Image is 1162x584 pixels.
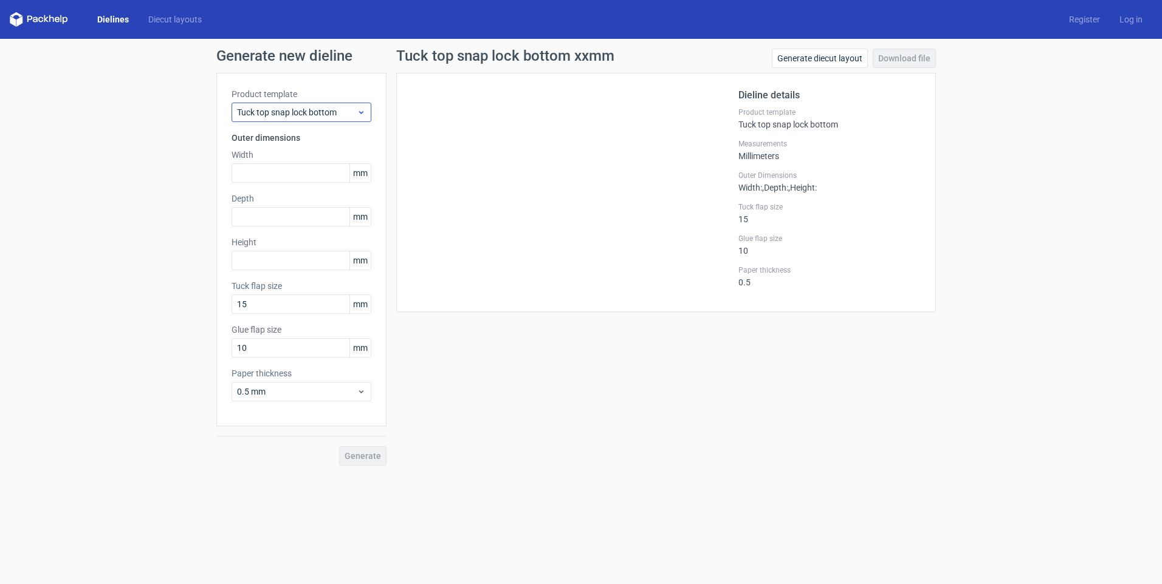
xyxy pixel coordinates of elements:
label: Outer Dimensions [738,171,921,180]
label: Product template [738,107,921,117]
div: 0.5 [738,265,921,287]
a: Log in [1110,13,1152,25]
div: Tuck top snap lock bottom [738,107,921,129]
a: Register [1059,13,1110,25]
label: Width [232,149,371,161]
span: Tuck top snap lock bottom [237,106,357,118]
h1: Generate new dieline [216,49,946,63]
h2: Dieline details [738,88,921,103]
label: Tuck flap size [232,280,371,292]
label: Height [232,236,371,248]
label: Glue flap size [738,234,921,243]
span: , Depth : [762,183,788,192]
span: mm [349,339,371,357]
span: mm [349,295,371,313]
a: Generate diecut layout [772,49,868,68]
span: mm [349,251,371,270]
span: mm [349,208,371,226]
span: mm [349,164,371,182]
span: 0.5 mm [237,385,357,398]
label: Depth [232,192,371,205]
h3: Outer dimensions [232,132,371,144]
span: , Height : [788,183,817,192]
label: Product template [232,88,371,100]
h1: Tuck top snap lock bottom xxmm [396,49,614,63]
a: Dielines [88,13,139,25]
label: Paper thickness [738,265,921,275]
div: 10 [738,234,921,256]
span: Width : [738,183,762,192]
label: Measurements [738,139,921,149]
div: 15 [738,202,921,224]
div: Millimeters [738,139,921,161]
a: Diecut layouts [139,13,211,25]
label: Tuck flap size [738,202,921,212]
label: Paper thickness [232,367,371,379]
label: Glue flap size [232,324,371,336]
